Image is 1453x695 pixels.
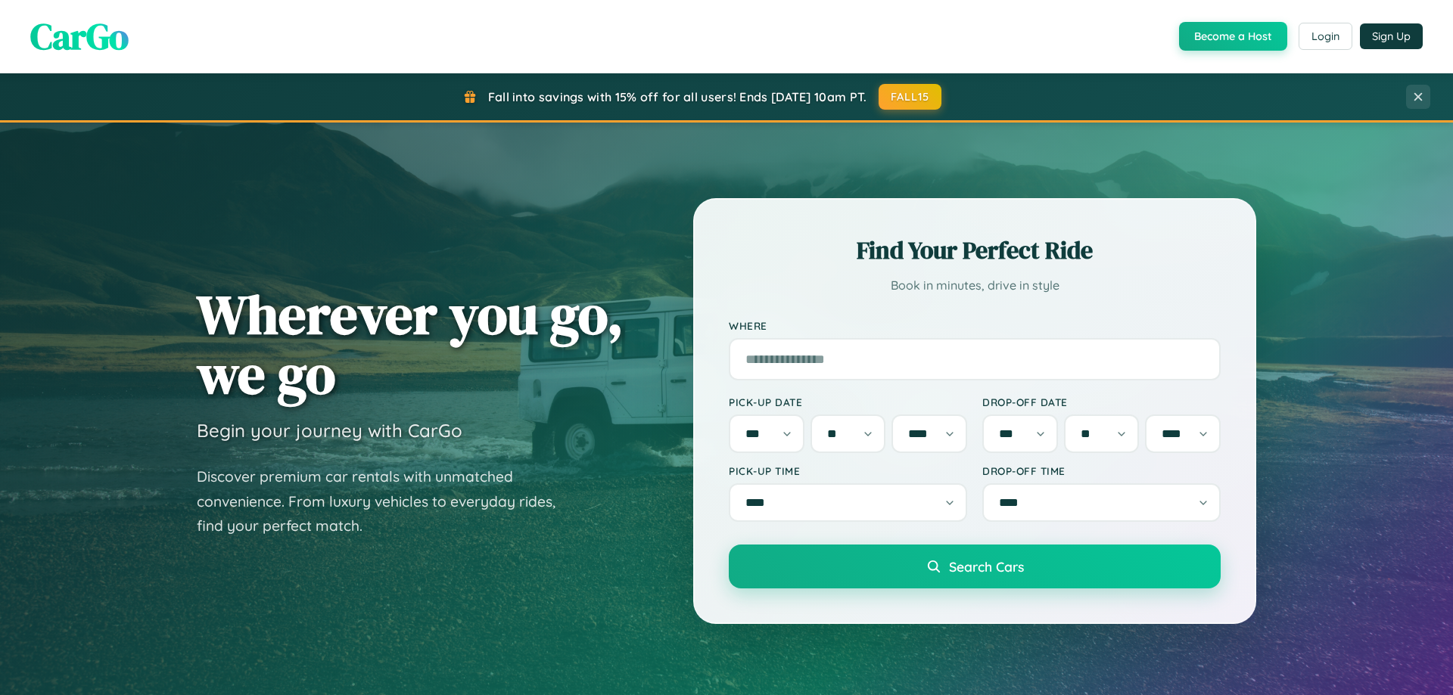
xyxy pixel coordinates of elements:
label: Drop-off Time [982,464,1221,477]
button: Sign Up [1360,23,1423,49]
label: Pick-up Date [729,396,967,408]
h1: Wherever you go, we go [197,284,624,404]
h3: Begin your journey with CarGo [197,419,462,442]
span: CarGo [30,11,129,61]
p: Book in minutes, drive in style [729,275,1221,296]
span: Search Cars [949,558,1024,575]
button: Login [1299,23,1352,50]
button: FALL15 [879,84,942,110]
h2: Find Your Perfect Ride [729,234,1221,267]
button: Become a Host [1179,22,1287,51]
label: Pick-up Time [729,464,967,477]
label: Where [729,319,1221,332]
button: Search Cars [729,545,1221,588]
p: Discover premium car rentals with unmatched convenience. From luxury vehicles to everyday rides, ... [197,464,575,538]
span: Fall into savings with 15% off for all users! Ends [DATE] 10am PT. [488,89,867,104]
label: Drop-off Date [982,396,1221,408]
